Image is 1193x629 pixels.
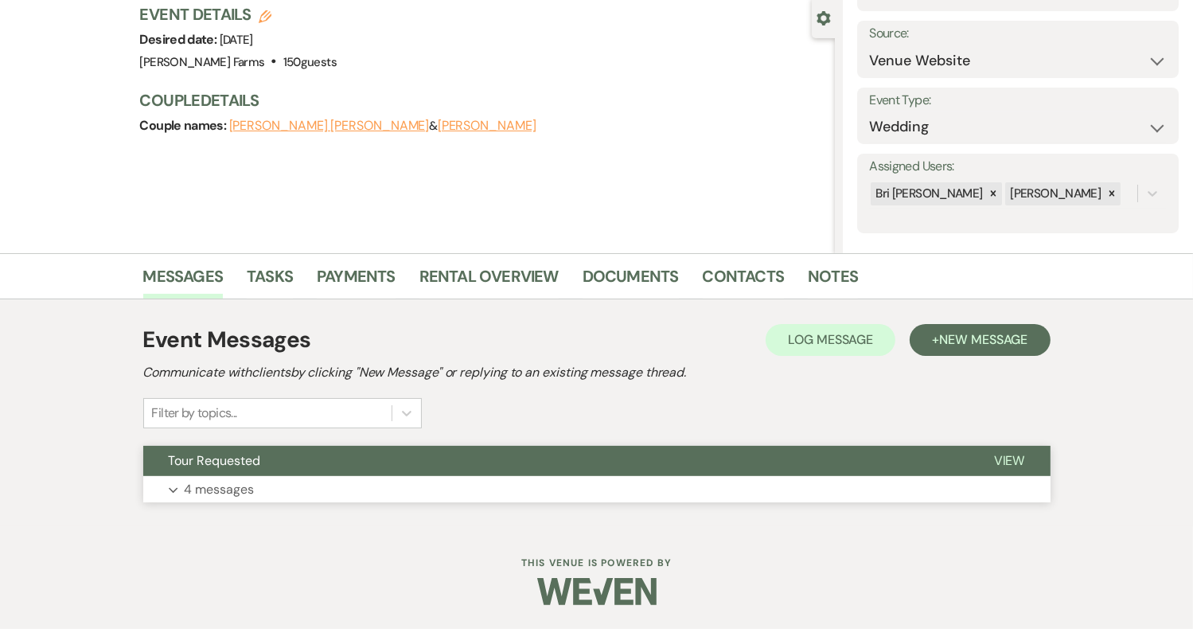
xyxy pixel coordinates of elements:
a: Documents [583,264,679,299]
span: New Message [939,331,1027,348]
label: Event Type: [869,89,1167,112]
a: Rental Overview [419,264,559,299]
button: View [969,446,1051,476]
label: Source: [869,22,1167,45]
div: [PERSON_NAME] [1005,182,1103,205]
button: [PERSON_NAME] [PERSON_NAME] [229,119,430,132]
a: Tasks [247,264,293,299]
h2: Communicate with clients by clicking "New Message" or replying to an existing message thread. [143,363,1051,382]
span: & [229,118,536,134]
span: Couple names: [140,117,229,134]
button: [PERSON_NAME] [438,119,536,132]
button: Tour Requested [143,446,969,476]
a: Payments [317,264,396,299]
span: [PERSON_NAME] Farms [140,54,265,70]
span: 150 guests [283,54,337,70]
span: View [994,452,1025,469]
h3: Couple Details [140,89,820,111]
button: Close lead details [817,10,831,25]
a: Notes [808,264,858,299]
button: +New Message [910,324,1050,356]
button: Log Message [766,324,895,356]
span: Desired date: [140,31,220,48]
p: 4 messages [185,479,255,500]
div: Filter by topics... [152,404,237,423]
h3: Event Details [140,3,337,25]
span: [DATE] [220,32,253,48]
a: Messages [143,264,224,299]
span: Tour Requested [169,452,261,469]
img: Weven Logo [537,564,657,619]
a: Contacts [703,264,785,299]
h1: Event Messages [143,323,311,357]
div: Bri [PERSON_NAME] [871,182,984,205]
button: 4 messages [143,476,1051,503]
label: Assigned Users: [869,155,1167,178]
span: Log Message [788,331,873,348]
